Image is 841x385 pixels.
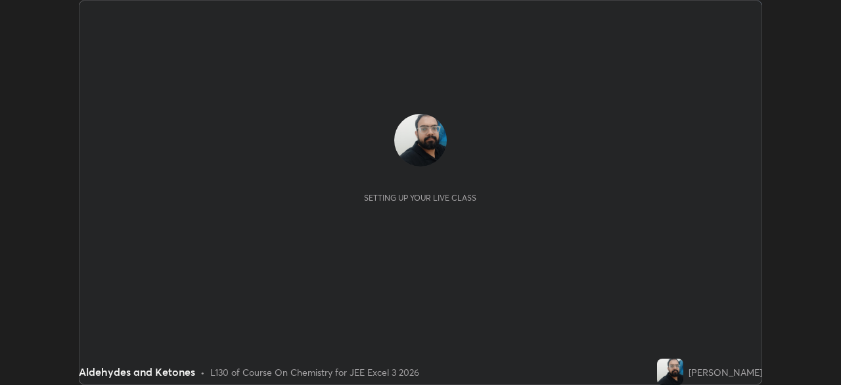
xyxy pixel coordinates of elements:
[394,114,447,167] img: 43ce2ccaa3f94e769f93b6c8490396b9.jpg
[689,365,762,379] div: [PERSON_NAME]
[210,365,419,379] div: L130 of Course On Chemistry for JEE Excel 3 2026
[200,365,205,379] div: •
[657,359,683,385] img: 43ce2ccaa3f94e769f93b6c8490396b9.jpg
[79,364,195,380] div: Aldehydes and Ketones
[364,193,476,203] div: Setting up your live class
